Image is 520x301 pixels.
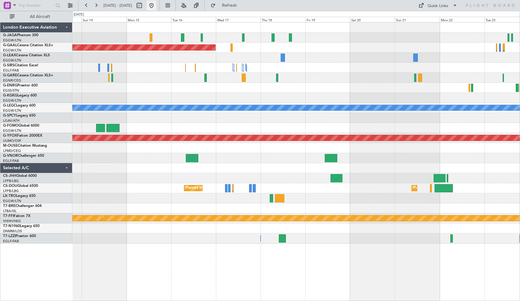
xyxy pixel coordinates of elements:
span: Refresh [217,3,242,8]
span: LX-TRO [3,194,16,198]
span: T7-BRE [3,204,16,208]
a: G-VNORChallenger 650 [3,154,44,158]
a: LX-TROLegacy 650 [3,194,36,198]
a: T7-N1960Legacy 650 [3,224,40,228]
div: Thu 18 [261,17,305,22]
a: G-YFOXFalcon 2000EX [3,134,42,138]
input: Trip Number [19,1,54,10]
span: T7-N1960 [3,224,20,228]
a: DNMM/LOS [3,229,22,233]
div: Mon 22 [440,17,484,22]
span: G-KGKG [3,94,17,97]
span: G-LEAX [3,54,16,57]
div: Wed 17 [216,17,261,22]
a: G-FOMOGlobal 6000 [3,124,39,128]
button: All Aircraft [7,12,66,22]
a: EGLF/FAB [3,68,19,73]
div: Sat 20 [350,17,395,22]
span: M-OUSE [3,144,18,148]
a: EGGW/LTN [3,108,21,113]
a: UUMO/OSF [3,138,21,143]
a: EGGW/LTN [3,199,21,203]
a: LFPB/LBG [3,189,19,193]
span: T7-LZZI [3,234,16,238]
button: Refresh [208,1,244,10]
div: Fri 19 [305,17,350,22]
a: EGGW/LTN [3,128,21,133]
a: G-GAALCessna Citation XLS+ [3,44,53,47]
span: G-SIRS [3,64,15,67]
a: T7-BREChallenger 604 [3,204,42,208]
a: CS-DOUGlobal 6500 [3,184,38,188]
a: G-LEAXCessna Citation XLS [3,54,50,57]
span: T7-FFI [3,214,14,218]
button: Quick Links [415,1,460,10]
a: G-GARECessna Citation XLS+ [3,74,53,77]
a: EGNR/CEG [3,78,21,83]
a: EGSS/STN [3,88,19,93]
div: Tue 16 [171,17,216,22]
a: CS-JHHGlobal 6000 [3,174,37,178]
a: G-ENRGPraetor 600 [3,84,38,87]
div: Mon 15 [127,17,171,22]
div: Planned Maint [GEOGRAPHIC_DATA] ([GEOGRAPHIC_DATA]) [186,184,282,193]
span: G-FOMO [3,124,19,128]
a: EGGW/LTN [3,98,21,103]
span: G-VNOR [3,154,18,158]
span: CS-JHH [3,174,16,178]
div: Planned Maint [GEOGRAPHIC_DATA] ([GEOGRAPHIC_DATA]) [413,184,509,193]
a: LGAV/ATH [3,118,19,123]
div: Quick Links [428,3,448,9]
span: G-LEGC [3,104,16,107]
a: EGLF/FAB [3,239,19,243]
a: G-SPCYLegacy 650 [3,114,36,117]
a: VHHH/HKG [3,219,21,223]
span: All Aircraft [16,15,64,19]
a: T7-FFIFalcon 7X [3,214,30,218]
a: EGGW/LTN [3,48,21,53]
a: EGGW/LTN [3,38,21,43]
a: LFMD/CEQ [3,149,21,153]
span: G-JAGA [3,33,17,37]
a: EGLF/FAB [3,159,19,163]
span: [DATE] - [DATE] [103,3,132,8]
div: Sun 14 [81,17,126,22]
a: G-SIRSCitation Excel [3,64,38,67]
a: LTBA/ISL [3,209,17,213]
span: G-GARE [3,74,17,77]
a: EGGW/LTN [3,58,21,63]
div: [DATE] [74,12,84,17]
span: G-ENRG [3,84,17,87]
a: G-KGKGLegacy 600 [3,94,37,97]
a: G-LEGCLegacy 600 [3,104,36,107]
span: G-GAAL [3,44,17,47]
a: LFPB/LBG [3,179,19,183]
a: G-JAGAPhenom 300 [3,33,38,37]
a: T7-LZZIPraetor 600 [3,234,36,238]
span: CS-DOU [3,184,17,188]
a: M-OUSECitation Mustang [3,144,47,148]
span: G-YFOX [3,134,17,138]
span: G-SPCY [3,114,16,117]
div: Sun 21 [395,17,439,22]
